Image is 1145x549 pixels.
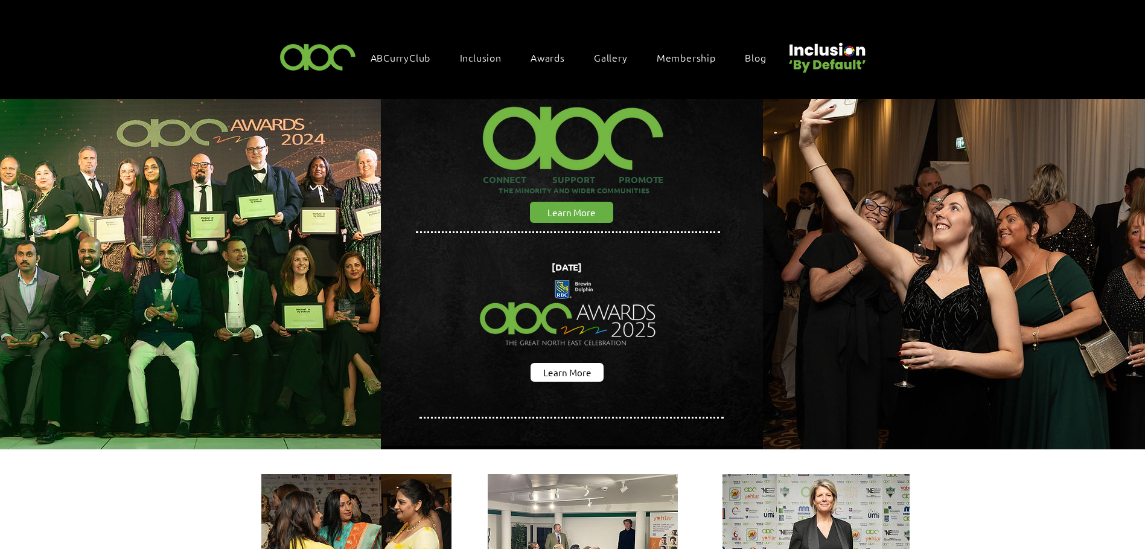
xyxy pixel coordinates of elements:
[499,185,649,195] span: THE MINORITY AND WIDER COMMUNITIES
[547,206,596,219] span: Learn More
[460,51,502,64] span: Inclusion
[365,45,785,70] nav: Site
[525,45,583,70] div: Awards
[469,258,668,369] img: Northern Insights Double Pager Apr 2025.png
[476,91,669,173] img: ABC-Logo-Blank-Background-01-01-2_edited.png
[785,33,868,74] img: Untitled design (22).png
[276,39,360,74] img: ABC-Logo-Blank-Background-01-01-2.png
[543,366,592,379] span: Learn More
[531,363,604,382] a: Learn More
[381,99,763,446] img: abc background hero black.png
[371,51,431,64] span: ABCurryClub
[651,45,734,70] a: Membership
[454,45,520,70] div: Inclusion
[365,45,449,70] a: ABCurryClub
[483,173,663,185] span: CONNECT SUPPORT PROMOTE
[745,51,766,64] span: Blog
[531,51,565,64] span: Awards
[530,202,613,223] a: Learn More
[552,261,582,273] span: [DATE]
[739,45,784,70] a: Blog
[594,51,628,64] span: Gallery
[657,51,716,64] span: Membership
[588,45,646,70] a: Gallery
